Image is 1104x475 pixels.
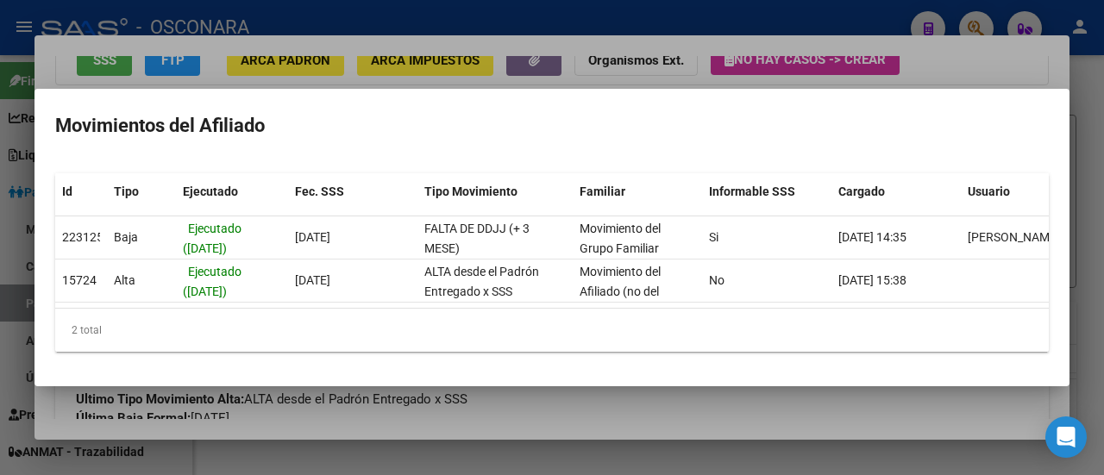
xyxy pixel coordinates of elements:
span: [DATE] [295,230,330,244]
span: Movimiento del Grupo Familiar [580,222,661,255]
span: [PERSON_NAME] [968,230,1060,244]
span: Baja [114,230,138,244]
span: Id [62,184,72,198]
span: Fec. SSS [295,184,344,198]
datatable-header-cell: Usuario [961,173,1090,210]
datatable-header-cell: Familiar [573,173,702,210]
span: Ejecutado [183,184,238,198]
span: Alta [114,273,135,287]
span: FALTA DE DDJJ (+ 3 MESE) [424,222,530,255]
div: 2 total [55,309,1049,352]
datatable-header-cell: Cargado [831,173,961,210]
span: Usuario [968,184,1010,198]
datatable-header-cell: Ejecutado [176,173,288,210]
datatable-header-cell: Fec. SSS [288,173,417,210]
span: Cargado [838,184,885,198]
span: 15724 [62,273,97,287]
datatable-header-cell: Id [55,173,107,210]
span: No [709,273,724,287]
span: Tipo [114,184,139,198]
span: Familiar [580,184,625,198]
span: Ejecutado ([DATE]) [183,222,241,255]
datatable-header-cell: Tipo [107,173,176,210]
span: 223125 [62,230,103,244]
datatable-header-cell: Informable SSS [702,173,831,210]
span: Si [709,230,718,244]
span: Movimiento del Afiliado (no del grupo) [580,265,661,318]
div: Open Intercom Messenger [1045,416,1087,458]
span: [DATE] 15:38 [838,273,906,287]
span: Ejecutado ([DATE]) [183,265,241,298]
span: Tipo Movimiento [424,184,517,198]
span: [DATE] [295,273,330,287]
h2: Movimientos del Afiliado [55,109,1049,142]
datatable-header-cell: Tipo Movimiento [417,173,573,210]
span: [DATE] 14:35 [838,230,906,244]
span: ALTA desde el Padrón Entregado x SSS [424,265,539,298]
span: Informable SSS [709,184,795,198]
